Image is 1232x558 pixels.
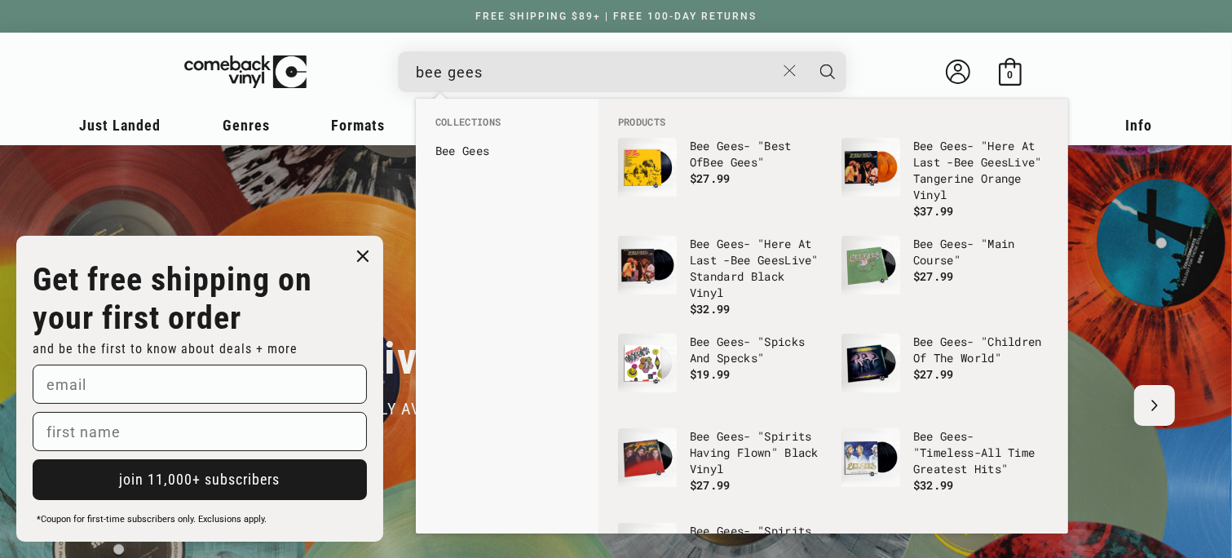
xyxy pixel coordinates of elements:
span: $32.99 [913,477,954,493]
span: Genres [223,117,270,134]
li: products: Bee Gees - "Best Of Bee Gees" [610,130,833,224]
a: Bee Gees - "Children Of The World" Bee Gees- "Children Of The World" $27.99 [841,334,1049,412]
b: Gees [717,523,744,538]
b: Bee [913,236,934,251]
b: Bee [690,236,710,251]
b: Gees [940,428,967,444]
p: - "Main Course" [913,236,1049,268]
img: Bee Gees - "Best Of Bee Gees" [618,138,677,197]
a: FREE SHIPPING $89+ | FREE 100-DAY RETURNS [459,11,773,22]
p: - "Children Of The World" [913,334,1049,366]
button: Close dialog [351,244,375,268]
li: Collections [427,115,587,138]
li: products: Bee Gees - "Here At Last - Bee Gees Live" Standard Black Vinyl [610,228,833,325]
b: Bee [954,154,974,170]
b: Bee [690,428,710,444]
p: - "Spirits Having Flown" Black Vinyl [690,428,825,477]
span: $27.99 [690,477,731,493]
p: - "Here At Last - Live" Standard Black Vinyl [690,236,825,301]
b: Gees [717,428,744,444]
b: Bee [435,143,456,158]
b: Bee [690,523,710,538]
a: Bee Gees - "Here At Last - Bee Gees Live" Tangerine Orange Vinyl Bee Gees- "Here At Last -Bee Gee... [841,138,1049,219]
b: Gees [717,334,744,349]
input: email [33,365,367,404]
p: - "Timeless-All Time Greatest Hits" [913,428,1049,477]
img: Bee Gees - "Children Of The World" [841,334,900,392]
li: products: Bee Gees - "Here At Last - Bee Gees Live" Tangerine Orange Vinyl [833,130,1057,228]
span: $27.99 [690,170,731,186]
button: Search [807,51,848,92]
a: Bee Gees - "Best Of Bee Gees" Bee Gees- "Best OfBee Gees" $27.99 [618,138,825,216]
span: and be the first to know about deals + more [33,341,298,356]
div: Search [398,51,846,92]
span: *Coupon for first-time subscribers only. Exclusions apply. [37,514,267,525]
img: Bee Gees - "Main Course" [841,236,900,294]
li: products: Bee Gees - "Children Of The World" [833,325,1057,420]
b: Gees [731,154,757,170]
li: products: Bee Gees - "Spicks And Specks" [610,325,833,420]
a: Bee Gees - "Main Course" Bee Gees- "Main Course" $27.99 [841,236,1049,314]
input: first name [33,412,367,451]
b: Gees [757,252,784,268]
div: Products [598,99,1068,534]
a: Bee Gees [435,143,579,159]
b: Bee [913,428,934,444]
span: $37.99 [913,203,954,219]
img: Bee Gees - "Spicks And Specks" [618,334,677,392]
span: 0 [1007,69,1013,82]
img: Bee Gees - "Here At Last - Bee Gees Live" Standard Black Vinyl [618,236,677,294]
span: Info [1126,117,1153,134]
b: Bee [913,138,934,153]
button: join 11,000+ subscribers [33,459,367,500]
span: $32.99 [690,301,731,317]
b: Gees [940,138,967,153]
a: Bee Gees - "Spicks And Specks" Bee Gees- "Spicks And Specks" $19.99 [618,334,825,412]
b: Bee [703,154,723,170]
input: When autocomplete results are available use up and down arrows to review and enter to select [416,55,775,89]
span: Just Landed [80,117,161,134]
b: Gees [940,236,967,251]
li: products: Bee Gees - "Main Course" [833,228,1057,322]
button: Next slide [1134,385,1175,426]
span: $27.99 [913,366,954,382]
b: Gees [940,334,967,349]
button: Close [775,53,805,89]
p: - "Here At Last - Live" Tangerine Orange Vinyl [913,138,1049,203]
li: Products [610,115,1057,130]
img: Bee Gees - "Spirits Having Flown" Black Vinyl [618,428,677,487]
b: Gees [981,154,1008,170]
li: products: Bee Gees - "Spirits Having Flown" Black Vinyl [610,420,833,515]
a: Bee Gees - "Here At Last - Bee Gees Live" Standard Black Vinyl Bee Gees- "Here At Last -Bee GeesL... [618,236,825,317]
li: products: Bee Gees - "Timeless-All Time Greatest Hits" [833,420,1057,515]
b: Gees [717,236,744,251]
div: Collections [416,99,598,172]
b: Bee [690,334,710,349]
b: Bee [913,334,934,349]
span: $19.99 [690,366,731,382]
li: collections: Bee Gees [427,138,587,164]
b: Gees [717,138,744,153]
span: $27.99 [913,268,954,284]
b: Bee [690,138,710,153]
img: Bee Gees - "Here At Last - Bee Gees Live" Tangerine Orange Vinyl [841,138,900,197]
b: Bee [731,252,751,268]
p: - "Best Of " [690,138,825,170]
span: Formats [332,117,386,134]
b: Gees [462,143,489,158]
a: Bee Gees - "Spirits Having Flown" Black Vinyl Bee Gees- "Spirits Having Flown" Black Vinyl $27.99 [618,428,825,507]
img: Bee Gees - "Timeless-All Time Greatest Hits" [841,428,900,487]
strong: Get free shipping on your first order [33,260,312,337]
a: Bee Gees - "Timeless-All Time Greatest Hits" Bee Gees- "Timeless-All Time Greatest Hits" $32.99 [841,428,1049,507]
p: - "Spicks And Specks" [690,334,825,366]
